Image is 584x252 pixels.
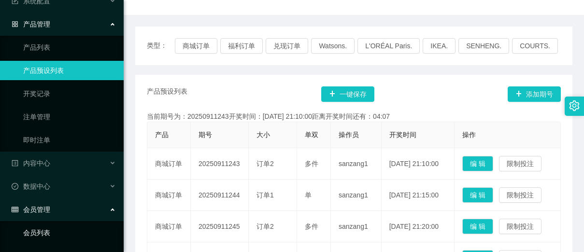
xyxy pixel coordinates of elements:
[147,148,191,180] td: 商城订单
[256,160,274,168] span: 订单2
[12,206,18,213] i: 图标: table
[23,61,116,80] a: 产品预设列表
[175,38,217,54] button: 商城订单
[339,131,359,139] span: 操作员
[12,182,50,190] span: 数据中心
[331,148,382,180] td: sanzang1
[508,86,561,102] button: 图标: plus添加期号
[191,148,249,180] td: 20250911243
[155,131,169,139] span: 产品
[462,131,476,139] span: 操作
[147,112,561,122] div: 当前期号为：20250911243开奖时间：[DATE] 21:10:00距离开奖时间还有：04:07
[321,86,374,102] button: 图标: plus一键保存
[220,38,263,54] button: 福利订单
[147,211,191,242] td: 商城订单
[199,131,212,139] span: 期号
[462,156,493,171] button: 编 辑
[382,148,455,180] td: [DATE] 21:10:00
[147,180,191,211] td: 商城订单
[12,183,18,190] i: 图标: check-circle-o
[305,131,318,139] span: 单双
[23,107,116,126] a: 注单管理
[256,191,274,199] span: 订单1
[23,84,116,103] a: 开奖记录
[12,20,50,28] span: 产品管理
[382,180,455,211] td: [DATE] 21:15:00
[499,219,541,234] button: 限制投注
[499,187,541,203] button: 限制投注
[462,219,493,234] button: 编 辑
[23,38,116,57] a: 产品列表
[462,187,493,203] button: 编 辑
[147,38,175,54] span: 类型：
[305,223,318,230] span: 多件
[569,100,580,111] i: 图标: setting
[389,131,416,139] span: 开奖时间
[423,38,456,54] button: IKEA.
[499,156,541,171] button: 限制投注
[12,160,18,167] i: 图标: profile
[23,223,116,242] a: 会员列表
[311,38,355,54] button: Watsons.
[23,130,116,150] a: 即时注单
[12,206,50,213] span: 会员管理
[256,131,270,139] span: 大小
[305,160,318,168] span: 多件
[256,223,274,230] span: 订单2
[191,211,249,242] td: 20250911245
[305,191,312,199] span: 单
[331,211,382,242] td: sanzang1
[458,38,509,54] button: SENHENG.
[331,180,382,211] td: sanzang1
[512,38,558,54] button: COURTS.
[12,159,50,167] span: 内容中心
[12,21,18,28] i: 图标: appstore-o
[382,211,455,242] td: [DATE] 21:20:00
[357,38,420,54] button: L'ORÉAL Paris.
[266,38,308,54] button: 兑现订单
[191,180,249,211] td: 20250911244
[147,86,187,102] span: 产品预设列表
